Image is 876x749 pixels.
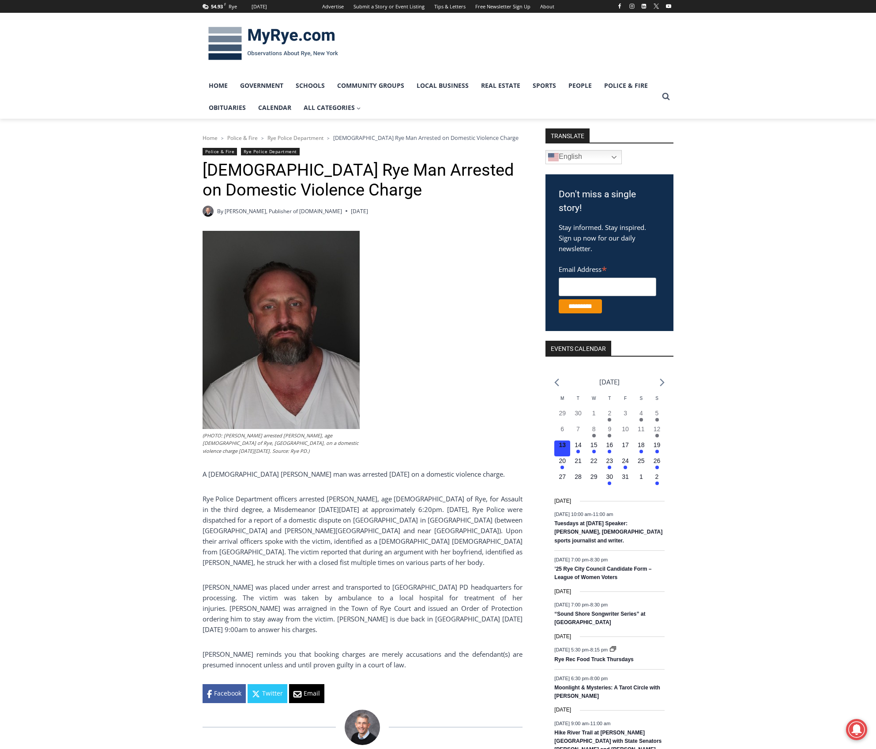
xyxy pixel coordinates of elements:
time: 24 [622,457,629,464]
a: Tuesdays at [DATE] Speaker: [PERSON_NAME], [DEMOGRAPHIC_DATA] sports journalist and writer. [554,520,662,545]
span: > [261,135,264,141]
a: Sports [526,75,562,97]
span: 8:30 pm [590,602,608,607]
a: Police & Fire [227,134,258,142]
a: All Categories [297,97,367,119]
button: 5 Has events [649,409,665,425]
time: 29 [590,473,598,480]
button: 13 [554,440,570,456]
time: 4 [639,410,643,417]
time: - [554,675,608,681]
a: English [545,150,622,164]
time: 22 [590,457,598,464]
a: Facebook [203,684,246,703]
time: 28 [575,473,582,480]
a: Rye Police Department [267,134,323,142]
button: 3 [617,409,633,425]
a: Twitter [248,684,287,703]
time: [DATE] [554,632,571,641]
time: - [554,647,609,652]
time: - [554,602,608,607]
time: 8 [592,425,596,433]
button: 6 [554,425,570,440]
button: 2 Has events [602,409,618,425]
span: F [224,2,226,7]
time: 2 [608,410,611,417]
time: [DATE] [554,706,571,714]
em: Has events [624,466,627,469]
em: Has events [576,450,580,453]
button: 14 Has events [570,440,586,456]
button: 17 [617,440,633,456]
h3: Don't miss a single story! [559,188,660,215]
button: 1 [586,409,602,425]
button: 8 Has events [586,425,602,440]
em: Has events [560,466,564,469]
button: 25 [633,456,649,472]
a: Government [234,75,289,97]
span: [DATE] 7:00 pm [554,602,588,607]
em: Has events [608,434,611,437]
span: 8:15 pm [590,647,608,652]
div: Friday [617,395,633,409]
em: Has events [608,418,611,422]
button: 12 Has events [649,425,665,440]
button: 26 Has events [649,456,665,472]
strong: TRANSLATE [545,128,590,143]
time: 30 [575,410,582,417]
div: Tuesday [570,395,586,409]
p: [PERSON_NAME] was placed under arrest and transported to [GEOGRAPHIC_DATA] PD headquarters for pr... [203,582,523,635]
nav: Breadcrumbs [203,133,523,142]
a: Calendar [252,97,297,119]
a: People [562,75,598,97]
a: Next month [660,378,665,387]
time: [DATE] [554,587,571,596]
div: Thursday [602,395,618,409]
button: 7 [570,425,586,440]
a: Real Estate [475,75,526,97]
a: Previous month [554,378,559,387]
button: View Search Form [658,89,674,105]
span: > [221,135,224,141]
time: 19 [654,441,661,448]
time: 7 [576,425,580,433]
figcaption: (PHOTO: [PERSON_NAME] arrested [PERSON_NAME], age [DEMOGRAPHIC_DATA] of Rye, [GEOGRAPHIC_DATA], o... [203,432,360,455]
time: 29 [559,410,566,417]
span: 11:00 am [590,720,610,726]
button: 19 Has events [649,440,665,456]
time: [DATE] [351,207,368,215]
time: 27 [559,473,566,480]
a: Email [289,684,324,703]
em: Has events [608,450,611,453]
button: 10 [617,425,633,440]
span: S [655,396,658,401]
a: Police & Fire [203,148,237,155]
span: All Categories [304,103,361,113]
time: 10 [622,425,629,433]
button: 2 Has events [649,472,665,488]
span: [DATE] 9:00 am [554,720,588,726]
span: W [592,396,596,401]
button: 16 Has events [602,440,618,456]
time: 14 [575,441,582,448]
p: A [DEMOGRAPHIC_DATA] [PERSON_NAME] man was arrested [DATE] on a domestic violence charge. [203,469,523,479]
div: Sunday [649,395,665,409]
time: 13 [559,441,566,448]
button: 4 Has events [633,409,649,425]
time: 11 [638,425,645,433]
time: 25 [638,457,645,464]
button: 27 [554,472,570,488]
time: [DATE] [554,497,571,505]
a: Moonlight & Mysteries: A Tarot Circle with [PERSON_NAME] [554,685,660,700]
button: 30 [570,409,586,425]
p: Stay informed. Stay inspired. Sign up now for our daily newsletter. [559,222,660,254]
div: Monday [554,395,570,409]
img: (PHOTO: Rye PD arrested Michael P. O’Connell, age 42 of Rye, NY, on a domestic violence charge on... [203,231,360,429]
a: ’25 Rye City Council Candidate Form – League of Women Voters [554,566,651,581]
span: [DEMOGRAPHIC_DATA] Rye Man Arrested on Domestic Violence Charge [333,134,519,142]
time: 2 [655,473,659,480]
time: - [554,557,608,562]
time: - [554,512,613,517]
span: 11:00 am [593,512,613,517]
